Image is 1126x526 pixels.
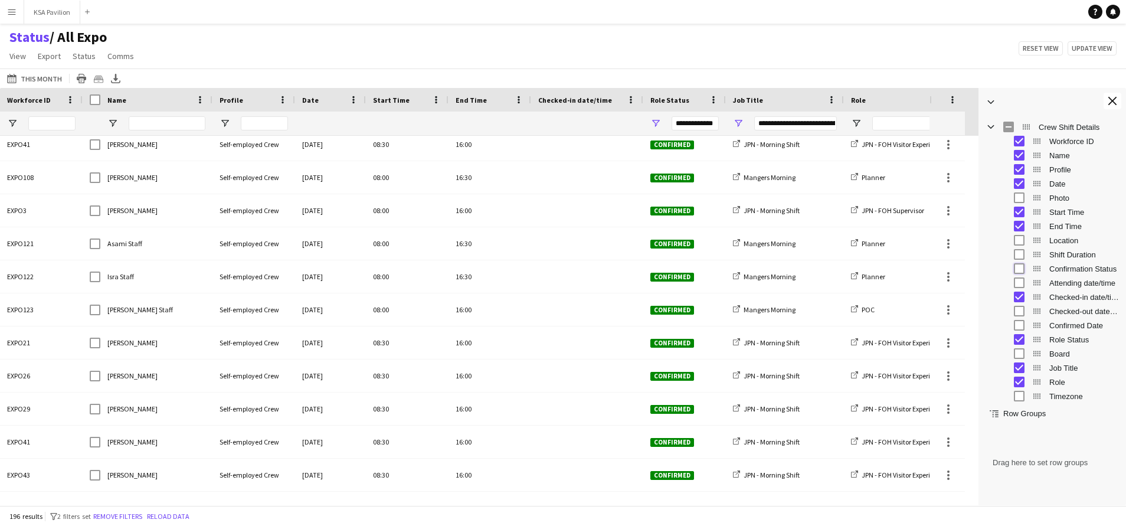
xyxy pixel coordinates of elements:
[33,48,66,64] a: Export
[733,471,800,479] a: JPN - Morning Shift
[650,141,694,149] span: Confirmed
[986,426,1119,499] span: Drag here to set row groups
[851,404,945,413] a: JPN - FOH Visitor Experience
[744,471,800,479] span: JPN - Morning Shift
[107,371,158,380] span: [PERSON_NAME]
[978,304,1126,318] div: Checked-out date/time Column
[851,96,866,104] span: Role
[733,272,796,281] a: Mangers Morning
[978,177,1126,191] div: Date Column
[978,247,1126,262] div: Shift Duration Column
[650,306,694,315] span: Confirmed
[862,272,885,281] span: Planner
[212,194,295,227] div: Self-employed Crew
[366,426,449,458] div: 08:30
[733,96,763,104] span: Job Title
[733,338,800,347] a: JPN - Morning Shift
[456,96,487,104] span: End Time
[978,148,1126,162] div: Name Column
[449,194,531,227] div: 16:00
[9,28,50,46] a: Status
[366,393,449,425] div: 08:30
[733,118,744,129] button: Open Filter Menu
[107,140,158,149] span: [PERSON_NAME]
[107,206,158,215] span: [PERSON_NAME]
[145,510,192,523] button: Reload data
[1049,179,1119,188] span: Date
[862,140,945,149] span: JPN - FOH Visitor Experience
[212,227,295,260] div: Self-employed Crew
[366,227,449,260] div: 08:00
[862,404,945,413] span: JPN - FOH Visitor Experience
[1049,364,1119,373] span: Job Title
[1049,250,1119,259] span: Shift Duration
[5,71,64,86] button: This Month
[212,293,295,326] div: Self-employed Crew
[366,260,449,293] div: 08:00
[1049,194,1119,202] span: Photo
[1003,409,1046,418] span: Row Groups
[220,96,243,104] span: Profile
[978,205,1126,219] div: Start Time Column
[449,426,531,458] div: 16:00
[366,326,449,359] div: 08:30
[862,206,924,215] span: JPN - FOH Supervisor
[733,305,796,314] a: Mangers Morning
[5,48,31,64] a: View
[744,338,800,347] span: JPN - Morning Shift
[109,71,123,86] app-action-btn: Export XLSX
[744,206,800,215] span: JPN - Morning Shift
[1068,41,1117,55] button: Update view
[1049,349,1119,358] span: Board
[73,51,96,61] span: Status
[1049,392,1119,401] span: Timezone
[295,161,366,194] div: [DATE]
[744,272,796,281] span: Mangers Morning
[91,71,106,86] app-action-btn: Crew files as ZIP
[733,173,796,182] a: Mangers Morning
[872,116,955,130] input: Role Filter Input
[1049,279,1119,287] span: Attending date/time
[50,28,107,46] span: All Expo
[650,207,694,215] span: Confirmed
[862,437,945,446] span: JPN - FOH Visitor Experience
[733,404,800,413] a: JPN - Morning Shift
[449,260,531,293] div: 16:30
[978,191,1126,205] div: Photo Column
[295,393,366,425] div: [DATE]
[744,140,800,149] span: JPN - Morning Shift
[851,173,885,182] a: Planner
[978,262,1126,276] div: Confirmation Status Column
[1049,236,1119,245] span: Location
[978,290,1126,304] div: Checked-in date/time Column
[862,371,945,380] span: JPN - FOH Visitor Experience
[103,48,139,64] a: Comms
[1049,137,1119,146] span: Workforce ID
[1049,307,1119,316] span: Checked-out date/time
[449,459,531,491] div: 16:00
[733,140,800,149] a: JPN - Morning Shift
[978,361,1126,375] div: Job Title Column
[366,360,449,392] div: 08:30
[449,293,531,326] div: 16:00
[1049,321,1119,330] span: Confirmed Date
[650,339,694,348] span: Confirmed
[241,116,288,130] input: Profile Filter Input
[1049,264,1119,273] span: Confirmation Status
[7,118,18,129] button: Open Filter Menu
[851,471,945,479] a: JPN - FOH Visitor Experience
[107,96,126,104] span: Name
[650,405,694,414] span: Confirmed
[107,272,134,281] span: Isra Staff
[212,128,295,161] div: Self-employed Crew
[851,338,945,347] a: JPN - FOH Visitor Experience
[862,239,885,248] span: Planner
[212,426,295,458] div: Self-employed Crew
[978,162,1126,177] div: Profile Column
[373,96,410,104] span: Start Time
[733,437,800,446] a: JPN - Morning Shift
[650,96,689,104] span: Role Status
[212,360,295,392] div: Self-employed Crew
[978,318,1126,332] div: Confirmed Date Column
[650,372,694,381] span: Confirmed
